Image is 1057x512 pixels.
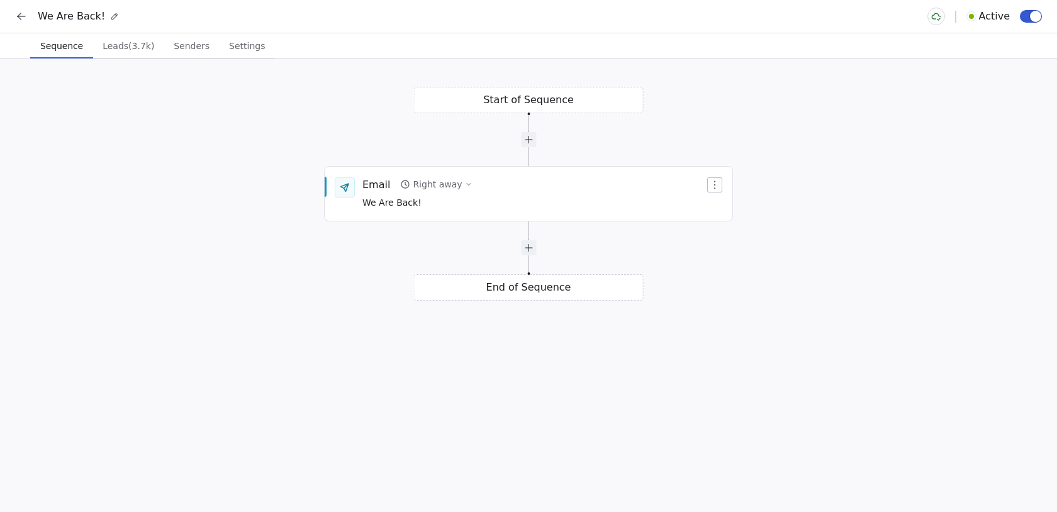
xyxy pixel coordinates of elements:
[169,37,215,55] span: Senders
[979,9,1010,24] span: Active
[224,37,270,55] span: Settings
[362,177,390,191] div: Email
[414,87,644,113] div: Start of Sequence
[38,9,105,24] span: We Are Back!
[98,37,159,55] span: Leads (3.7k)
[413,178,462,191] div: Right away
[35,37,88,55] span: Sequence
[362,196,473,210] span: We Are Back!
[395,175,477,193] button: Right away
[414,274,644,301] div: End of Sequence
[324,166,733,221] div: EmailRight awayWe Are Back!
